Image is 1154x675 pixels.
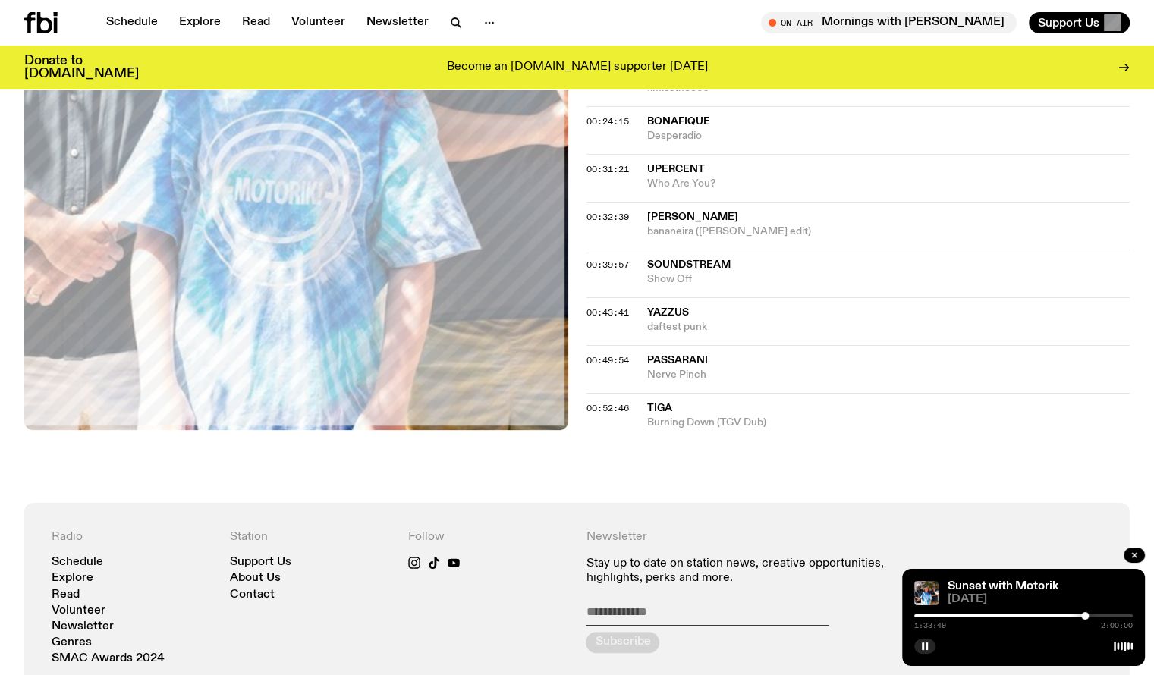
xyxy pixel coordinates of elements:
span: Desperadio [647,129,1130,143]
a: Explore [52,573,93,584]
a: Volunteer [52,605,105,617]
span: Who Are You? [647,177,1130,191]
h3: Donate to [DOMAIN_NAME] [24,55,139,80]
a: Newsletter [357,12,438,33]
span: 00:24:15 [586,115,629,127]
h4: Newsletter [586,530,924,545]
h4: Station [230,530,390,545]
span: [DATE] [948,594,1133,605]
p: Become an [DOMAIN_NAME] supporter [DATE] [447,61,708,74]
span: 00:31:21 [586,163,629,175]
a: Read [233,12,279,33]
a: Contact [230,589,275,601]
a: Schedule [97,12,167,33]
span: Yazzus [647,307,689,318]
span: 1:33:49 [914,622,946,629]
span: bananeira ([PERSON_NAME] edit) [647,224,1130,239]
span: 00:43:41 [586,306,629,319]
span: Nerve Pinch [647,368,1130,382]
a: Newsletter [52,621,114,633]
a: Volunteer [282,12,354,33]
a: Schedule [52,557,103,568]
a: Support Us [230,557,291,568]
span: 2:00:00 [1101,622,1133,629]
a: SMAC Awards 2024 [52,653,165,664]
p: Stay up to date on station news, creative opportunities, highlights, perks and more. [586,557,924,586]
button: Subscribe [586,632,659,653]
span: Support Us [1038,16,1099,30]
button: 00:43:41 [586,309,629,317]
span: Burning Down (TGV Dub) [647,416,1130,430]
a: About Us [230,573,281,584]
span: 00:52:46 [586,402,629,414]
button: 00:52:46 [586,404,629,413]
a: Read [52,589,80,601]
button: 00:32:39 [586,213,629,221]
button: On AirMornings with [PERSON_NAME] [761,12,1017,33]
span: daftest punk [647,320,1130,334]
span: Tiga [647,403,672,413]
h4: Radio [52,530,212,545]
span: 00:49:54 [586,354,629,366]
span: [PERSON_NAME] [647,212,738,222]
span: 00:39:57 [586,259,629,271]
span: Show Off [647,272,1130,287]
span: soundstream [647,259,731,270]
a: Explore [170,12,230,33]
a: Genres [52,637,92,648]
a: Sunset with Motorik [948,580,1058,592]
button: Support Us [1029,12,1130,33]
span: Passarani [647,355,708,366]
button: 00:39:57 [586,261,629,269]
span: 00:32:39 [586,211,629,223]
button: 00:49:54 [586,356,629,365]
span: bonafique [647,116,710,127]
button: 00:31:21 [586,165,629,174]
h4: Follow [408,530,568,545]
button: 00:24:15 [586,118,629,126]
img: Andrew, Reenie, and Pat stand in a row, smiling at the camera, in dappled light with a vine leafe... [914,581,939,605]
span: Upercent [647,164,705,174]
